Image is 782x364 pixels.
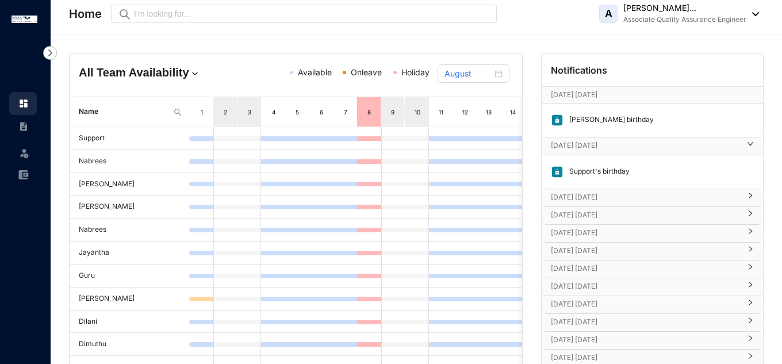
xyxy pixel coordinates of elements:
[542,243,763,260] div: [DATE] [DATE]
[747,286,754,288] span: right
[245,106,254,118] div: 3
[747,232,754,235] span: right
[747,214,754,217] span: right
[551,298,740,310] p: [DATE] [DATE]
[542,225,763,242] div: [DATE] [DATE]
[551,316,740,328] p: [DATE] [DATE]
[269,106,278,118] div: 4
[401,67,430,77] span: Holiday
[134,7,490,20] input: I’m looking for...
[605,9,612,19] span: A
[69,6,102,22] p: Home
[189,68,201,79] img: dropdown.780994ddfa97fca24b89f58b1de131fa.svg
[551,140,740,151] p: [DATE] [DATE]
[542,332,763,349] div: [DATE] [DATE]
[9,163,37,186] li: Expenses
[542,278,763,296] div: [DATE] [DATE]
[542,296,763,313] div: [DATE] [DATE]
[747,197,754,199] span: right
[551,89,731,101] p: [DATE] [DATE]
[389,106,398,118] div: 9
[293,106,302,118] div: 5
[317,106,326,118] div: 6
[551,245,740,256] p: [DATE] [DATE]
[542,189,763,206] div: [DATE] [DATE]
[79,106,168,117] span: Name
[542,87,763,103] div: [DATE] [DATE][DATE]
[563,166,630,178] p: Support's birthday
[747,250,754,252] span: right
[298,67,332,77] span: Available
[551,263,740,274] p: [DATE] [DATE]
[79,64,223,81] h4: All Team Availability
[18,98,29,109] img: home.c6720e0a13eba0172344.svg
[70,173,189,196] td: [PERSON_NAME]
[551,334,740,346] p: [DATE] [DATE]
[747,357,754,359] span: right
[221,106,230,118] div: 2
[623,14,746,25] p: Associate Quality Assurance Engineer
[461,106,470,118] div: 12
[120,10,128,18] span: eye
[18,147,30,159] img: leave-unselected.2934df6273408c3f84d9.svg
[9,92,37,115] li: Home
[746,12,759,16] img: dropdown-black.8e83cc76930a90b1a4fdb6d089b7bf3a.svg
[341,106,350,118] div: 7
[70,242,189,265] td: Jayantha
[365,106,374,118] div: 8
[542,260,763,278] div: [DATE] [DATE]
[551,63,607,77] p: Notifications
[70,127,189,150] td: Support
[70,288,189,311] td: [PERSON_NAME]
[551,114,563,127] img: birthday.63217d55a54455b51415ef6ca9a78895.svg
[551,281,740,292] p: [DATE] [DATE]
[747,321,754,324] span: right
[43,46,57,60] img: nav-icon-right.af6afadce00d159da59955279c43614e.svg
[508,106,517,118] div: 14
[18,170,29,180] img: expense-unselected.2edcf0507c847f3e9e96.svg
[70,219,189,242] td: Nabrees
[70,333,189,356] td: Dimuthu
[747,145,754,147] span: right
[70,150,189,173] td: Nabrees
[551,209,740,221] p: [DATE] [DATE]
[70,196,189,219] td: [PERSON_NAME]
[351,67,382,77] span: Onleave
[444,67,492,80] input: Select month
[542,207,763,224] div: [DATE] [DATE]
[436,106,446,118] div: 11
[551,166,563,178] img: birthday.63217d55a54455b51415ef6ca9a78895.svg
[118,7,132,20] div: Preview
[70,265,189,288] td: Guru
[542,314,763,331] div: [DATE] [DATE]
[197,106,206,118] div: 1
[11,16,37,23] img: logo
[542,137,763,155] div: [DATE] [DATE]
[484,106,493,118] div: 13
[551,227,740,239] p: [DATE] [DATE]
[413,106,422,118] div: 10
[747,304,754,306] span: right
[173,108,182,117] img: search.8ce656024d3affaeffe32e5b30621cb7.svg
[623,2,746,14] p: [PERSON_NAME]...
[18,121,29,132] img: contract-unselected.99e2b2107c0a7dd48938.svg
[70,311,189,334] td: Dilani
[551,191,740,203] p: [DATE] [DATE]
[747,268,754,270] span: right
[563,114,654,127] p: [PERSON_NAME] birthday
[551,352,740,363] p: [DATE] [DATE]
[9,115,37,138] li: Contracts
[747,339,754,342] span: right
